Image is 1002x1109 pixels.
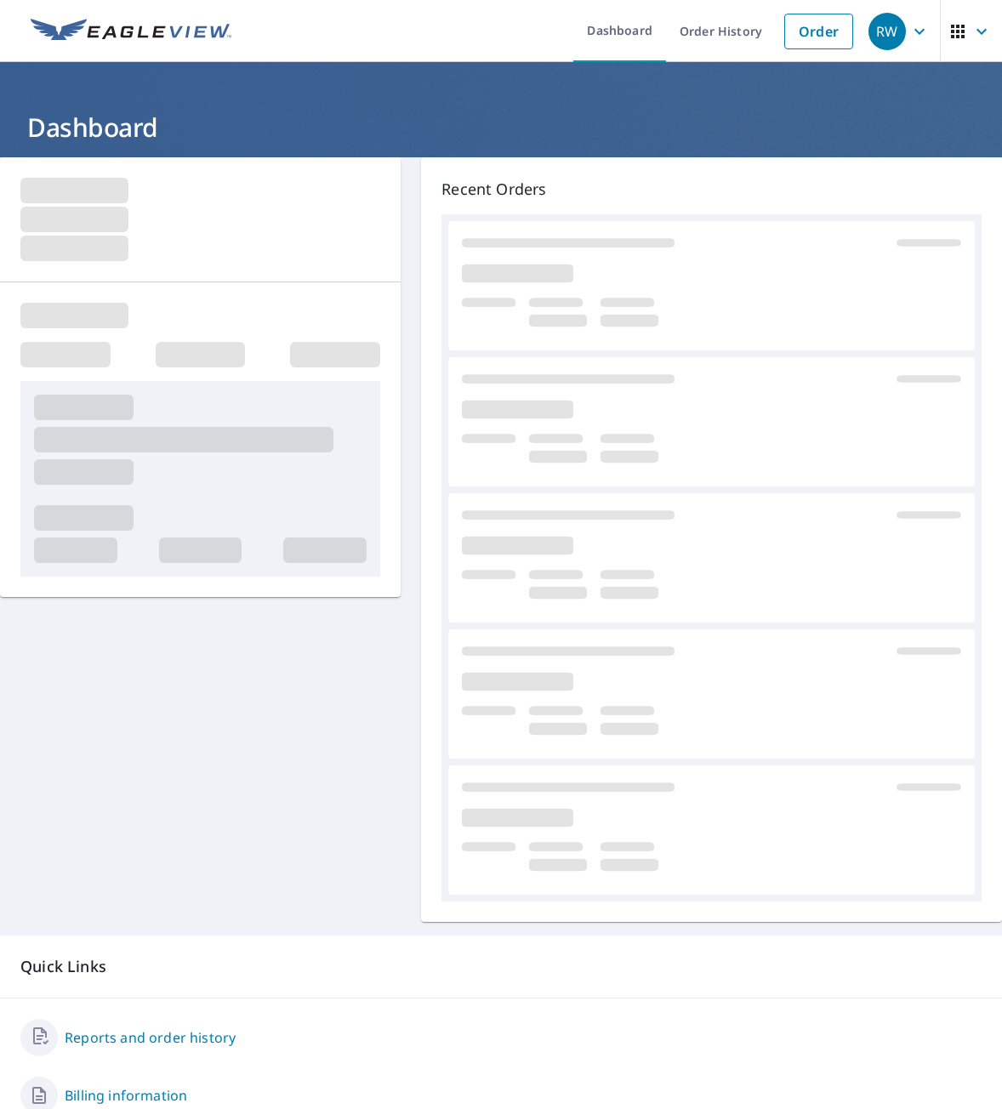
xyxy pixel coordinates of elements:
[20,956,982,977] p: Quick Links
[20,110,982,145] h1: Dashboard
[441,178,982,201] p: Recent Orders
[784,14,853,49] a: Order
[65,1027,236,1048] a: Reports and order history
[31,19,231,44] img: EV Logo
[868,13,906,50] div: RW
[65,1085,187,1106] a: Billing information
